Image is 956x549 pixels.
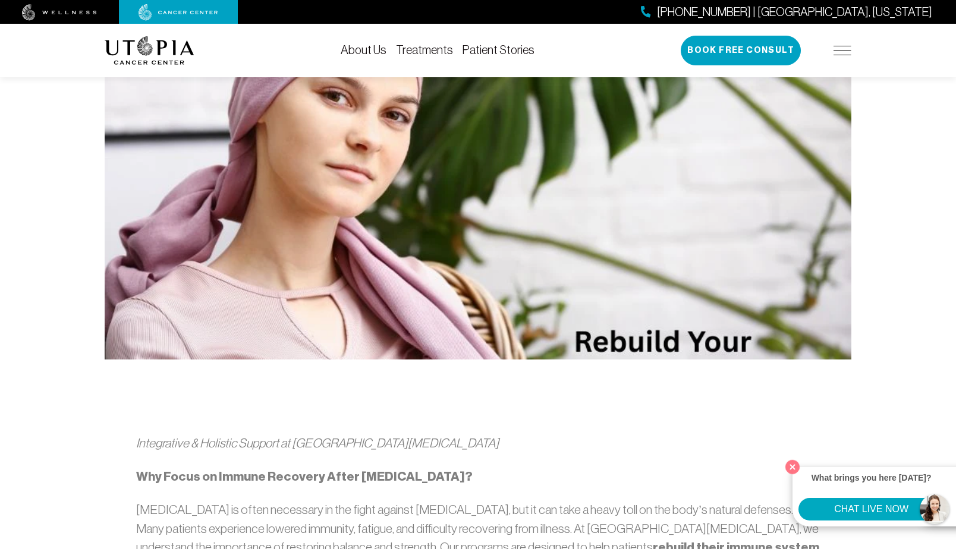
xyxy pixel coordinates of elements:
[834,46,851,55] img: icon-hamburger
[463,43,534,56] a: Patient Stories
[105,36,194,65] img: logo
[396,43,453,56] a: Treatments
[641,4,932,21] a: [PHONE_NUMBER] | [GEOGRAPHIC_DATA], [US_STATE]
[136,469,473,484] strong: Why Focus on Immune Recovery After [MEDICAL_DATA]?
[782,457,803,477] button: Close
[812,473,932,482] strong: What brings you here [DATE]?
[139,4,218,21] img: cancer center
[681,36,801,65] button: Book Free Consult
[136,436,499,450] em: Integrative & Holistic Support at [GEOGRAPHIC_DATA][MEDICAL_DATA]
[657,4,932,21] span: [PHONE_NUMBER] | [GEOGRAPHIC_DATA], [US_STATE]
[105,51,851,359] img: Rebuild Your Immune System After Chemotherapy
[341,43,386,56] a: About Us
[798,498,944,520] button: CHAT LIVE NOW
[22,4,97,21] img: wellness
